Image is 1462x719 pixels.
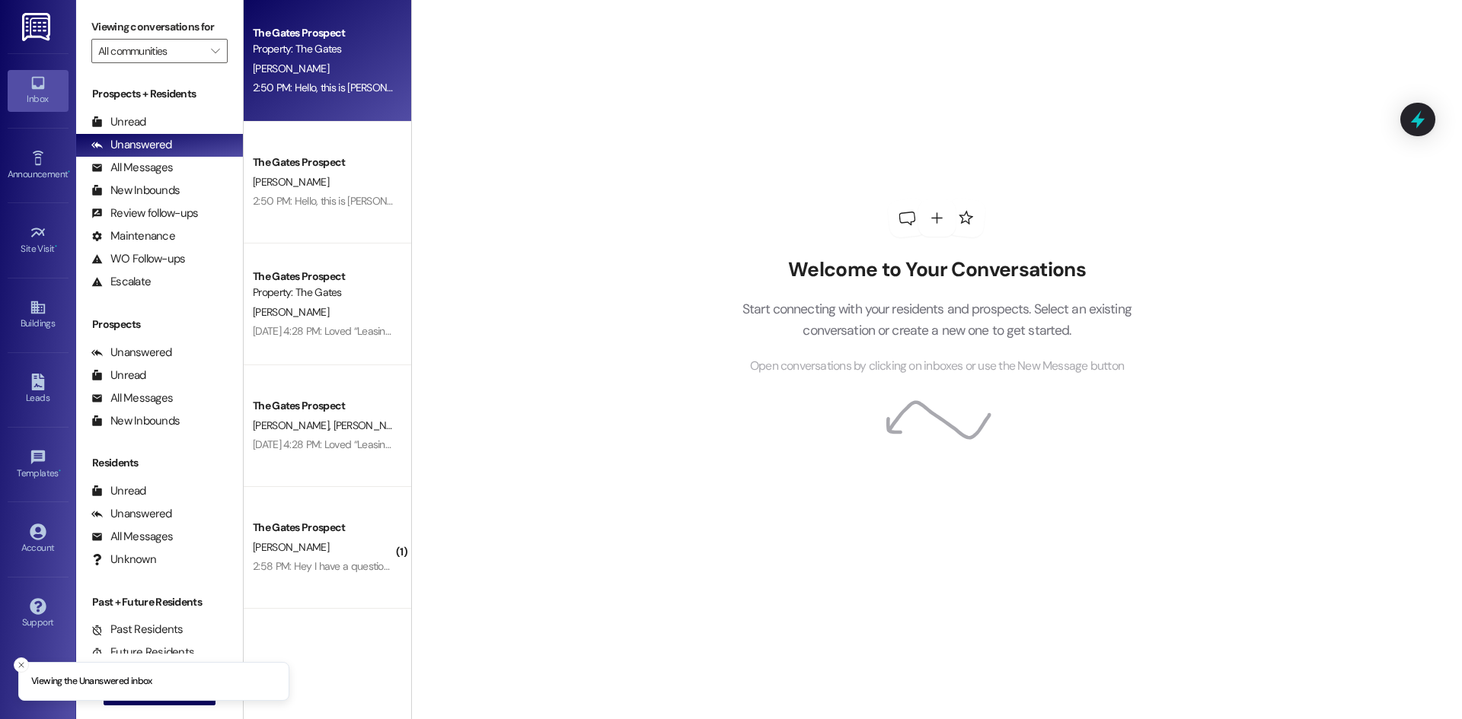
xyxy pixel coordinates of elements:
[14,657,29,673] button: Close toast
[253,81,900,94] div: 2:50 PM: Hello, this is [PERSON_NAME]. [PERSON_NAME] said he signed the lease. Would you be able ...
[8,369,69,410] a: Leads
[253,559,1048,573] div: 2:58 PM: Hey I have a question for you guys! I want to pay all my rent for the semester at once. ...
[91,413,180,429] div: New Inbounds
[253,194,900,208] div: 2:50 PM: Hello, this is [PERSON_NAME]. [PERSON_NAME] said he signed the lease. Would you be able ...
[8,519,69,560] a: Account
[91,137,172,153] div: Unanswered
[719,298,1154,342] p: Start connecting with your residents and prospects. Select an existing conversation or create a n...
[253,154,394,170] div: The Gates Prospect
[253,175,329,189] span: [PERSON_NAME]
[68,167,70,177] span: •
[719,258,1154,282] h2: Welcome to Your Conversations
[253,25,394,41] div: The Gates Prospect
[8,220,69,261] a: Site Visit •
[91,228,175,244] div: Maintenance
[59,466,61,476] span: •
[8,70,69,111] a: Inbox
[91,114,146,130] div: Unread
[253,285,394,301] div: Property: The Gates
[22,13,53,41] img: ResiDesk Logo
[253,269,394,285] div: The Gates Prospect
[253,305,329,319] span: [PERSON_NAME]
[91,644,194,660] div: Future Residents
[253,540,329,554] span: [PERSON_NAME]
[91,345,172,361] div: Unanswered
[91,367,146,383] div: Unread
[91,390,173,406] div: All Messages
[91,552,156,568] div: Unknown
[253,41,394,57] div: Property: The Gates
[91,160,173,176] div: All Messages
[91,15,228,39] label: Viewing conversations for
[91,183,180,199] div: New Inbounds
[750,357,1124,376] span: Open conversations by clicking on inboxes or use the New Message button
[8,593,69,635] a: Support
[91,622,184,638] div: Past Residents
[98,39,203,63] input: All communities
[91,274,151,290] div: Escalate
[91,483,146,499] div: Unread
[31,675,152,689] p: Viewing the Unanswered inbox
[91,506,172,522] div: Unanswered
[76,86,243,102] div: Prospects + Residents
[253,418,334,432] span: [PERSON_NAME]
[211,45,219,57] i: 
[8,444,69,485] a: Templates •
[76,594,243,610] div: Past + Future Residents
[91,251,185,267] div: WO Follow-ups
[76,317,243,332] div: Prospects
[333,418,413,432] span: [PERSON_NAME]
[55,241,57,252] span: •
[76,455,243,471] div: Residents
[253,398,394,414] div: The Gates Prospect
[91,205,198,221] div: Review follow-ups
[91,529,173,545] div: All Messages
[8,294,69,336] a: Buildings
[253,520,394,536] div: The Gates Prospect
[253,62,329,75] span: [PERSON_NAME]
